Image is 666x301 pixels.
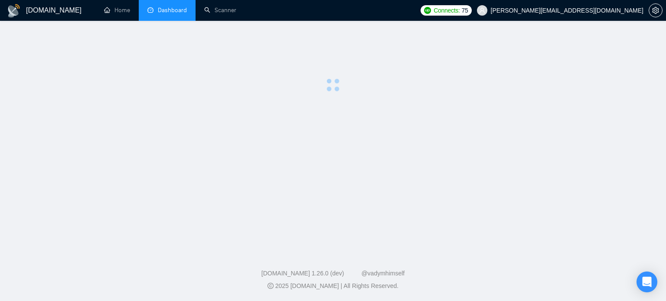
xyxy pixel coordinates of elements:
[261,270,344,277] a: [DOMAIN_NAME] 1.26.0 (dev)
[204,7,236,14] a: searchScanner
[158,7,187,14] span: Dashboard
[147,7,153,13] span: dashboard
[424,7,431,14] img: upwork-logo.png
[361,270,405,277] a: @vadymhimself
[7,281,659,291] div: 2025 [DOMAIN_NAME] | All Rights Reserved.
[268,283,274,289] span: copyright
[104,7,130,14] a: homeHome
[649,3,663,17] button: setting
[434,6,460,15] span: Connects:
[462,6,468,15] span: 75
[649,7,662,14] span: setting
[479,7,485,13] span: user
[649,7,663,14] a: setting
[637,272,657,292] div: Open Intercom Messenger
[7,4,21,18] img: logo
